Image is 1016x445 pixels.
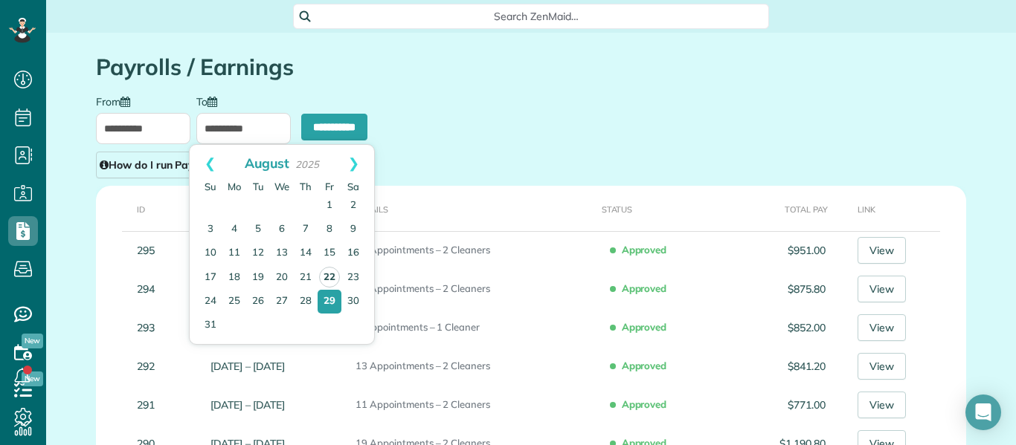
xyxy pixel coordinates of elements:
a: 20 [270,266,294,290]
a: 6 [270,218,294,241]
a: View [858,237,906,264]
td: $841.20 [735,347,832,386]
a: How do I run Payroll? [96,152,219,178]
a: 1 [318,194,341,218]
span: Friday [325,181,334,192]
a: 31 [199,314,222,337]
span: Approved [613,353,673,378]
a: 29 [318,290,341,314]
a: 19 [246,266,270,290]
span: Wednesday [274,181,289,192]
span: Approved [613,392,673,417]
span: Approved [613,276,673,301]
a: 17 [199,266,222,290]
span: Approved [613,237,673,262]
a: 5 [246,218,270,241]
a: 14 [294,241,318,265]
a: 21 [294,266,318,290]
a: 30 [341,290,365,314]
a: 4 [222,218,246,241]
a: 12 [246,241,270,265]
td: 295 [96,231,205,270]
a: 22 [319,267,340,288]
a: 8 [318,218,341,241]
a: Next [333,145,374,182]
a: [DATE] – [DATE] [210,360,285,373]
span: August [245,155,289,171]
span: Saturday [347,181,359,192]
a: 15 [318,241,341,265]
td: 292 [96,347,205,386]
a: 10 [199,241,222,265]
td: $875.80 [735,270,832,308]
td: 11 Appointments – 2 Cleaners [350,386,595,424]
a: 2 [341,194,365,218]
span: Tuesday [253,181,264,192]
a: 7 [294,218,318,241]
a: 11 [222,241,246,265]
a: 9 [341,218,365,241]
span: New [22,334,43,348]
a: 3 [199,218,222,241]
th: ID [96,186,205,231]
td: 293 [96,308,205,347]
td: 294 [96,270,205,308]
span: Thursday [300,181,312,192]
th: Details [350,186,595,231]
a: View [858,276,906,302]
a: 25 [222,290,246,314]
div: Open Intercom Messenger [965,394,1001,430]
span: Monday [228,181,241,192]
a: View [858,392,906,418]
th: Link [832,186,966,231]
a: 13 [270,241,294,265]
span: Sunday [205,181,216,192]
a: 16 [341,241,365,265]
a: View [858,353,906,380]
a: 23 [341,266,365,290]
a: [DATE] – [DATE] [210,398,285,412]
a: View [858,314,906,341]
td: 11 Appointments – 2 Cleaners [350,231,595,270]
td: 15 Appointments – 2 Cleaners [350,270,595,308]
th: Total Pay [735,186,832,231]
td: $951.00 [735,231,832,270]
a: 28 [294,290,318,314]
a: 26 [246,290,270,314]
a: 24 [199,290,222,314]
span: Approved [613,314,673,340]
td: $852.00 [735,308,832,347]
td: 291 [96,386,205,424]
td: $771.00 [735,386,832,424]
td: 9 Appointments – 1 Cleaner [350,308,595,347]
span: 2025 [295,158,319,170]
td: 13 Appointments – 2 Cleaners [350,347,595,386]
a: 18 [222,266,246,290]
label: From [96,94,138,107]
label: To [196,94,225,107]
a: 27 [270,290,294,314]
a: Prev [190,145,231,182]
h1: Payrolls / Earnings [96,55,966,79]
th: Status [596,186,735,231]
